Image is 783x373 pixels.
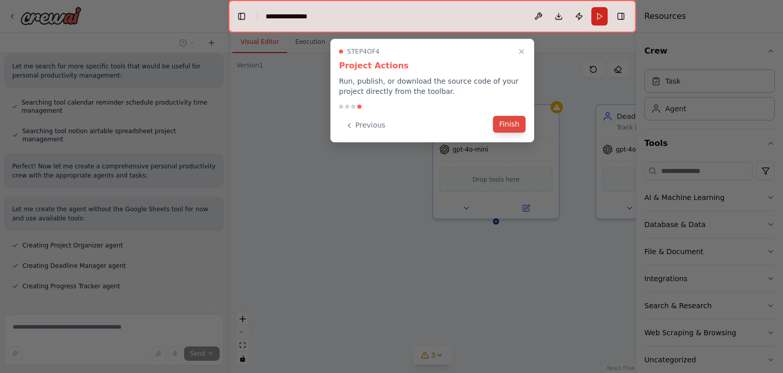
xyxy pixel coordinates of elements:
[339,76,526,96] p: Run, publish, or download the source code of your project directly from the toolbar.
[347,47,380,56] span: Step 4 of 4
[339,117,391,134] button: Previous
[515,45,528,58] button: Close walkthrough
[339,60,526,72] h3: Project Actions
[234,9,249,23] button: Hide left sidebar
[493,116,526,133] button: Finish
